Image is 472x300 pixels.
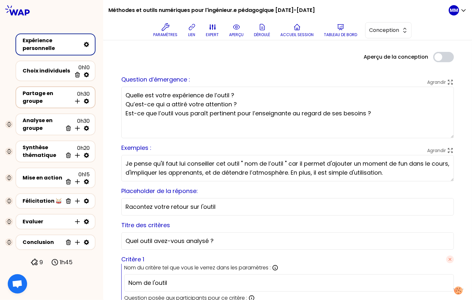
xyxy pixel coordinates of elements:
button: Déroulé [252,21,273,40]
p: Agrandir [427,147,446,154]
label: Aperçu de la conception [364,53,428,61]
p: aperçu [229,32,244,37]
p: 1h45 [60,258,73,267]
label: Critère 1 [121,255,144,264]
button: Conception [365,22,412,38]
div: 0h15 [63,171,90,185]
button: lien [186,21,198,40]
button: aperçu [227,21,246,40]
p: Tableau de bord [324,32,357,37]
label: Question d’émergence : [121,75,190,83]
input: Ex: Expérience [128,278,450,287]
textarea: Je pense qu'il faut lui conseiller cet outil " nom de l’outil " car il permet d'ajouter un moment... [121,155,454,181]
p: Paramètres [154,32,178,37]
div: Expérience personnelle [23,37,81,52]
div: 0h30 [63,117,90,131]
div: Partage en groupe [23,90,72,105]
div: Analyse en groupe [23,117,63,132]
button: MM [449,5,467,15]
div: Choix individuels [23,67,72,75]
p: Nom du critère tel que vous le verrez dans les paramètres : [124,264,271,272]
button: Paramètres [151,21,180,40]
p: Déroulé [254,32,270,37]
p: lien [188,32,196,37]
div: Mise en action [23,174,63,182]
div: Synthèse thématique [23,144,63,159]
div: 0h30 [72,90,90,104]
div: 0h10 [72,64,90,78]
div: Félicitation 🥁 [23,197,63,205]
button: Accueil session [278,21,316,40]
label: Exemples : [121,144,151,152]
p: MM [450,7,458,14]
button: Manage your preferences about cookies [450,283,467,298]
textarea: Quelle est votre expérience de l’outil ? Qu’est-ce qui a attiré votre attention ? Est-ce que l’ou... [121,87,454,138]
p: Accueil session [281,32,314,37]
button: expert [204,21,222,40]
div: 0h20 [63,144,90,159]
div: Evaluer [23,218,72,226]
span: Conception [369,26,398,34]
div: Conclusion [23,238,63,246]
label: Titre des critères [121,221,170,229]
a: Ouvrir le chat [8,274,27,294]
p: Agrandir [427,79,446,85]
p: expert [206,32,219,37]
p: 9 [40,258,43,267]
label: Placeholder de la réponse: [121,187,198,195]
button: Tableau de bord [322,21,360,40]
